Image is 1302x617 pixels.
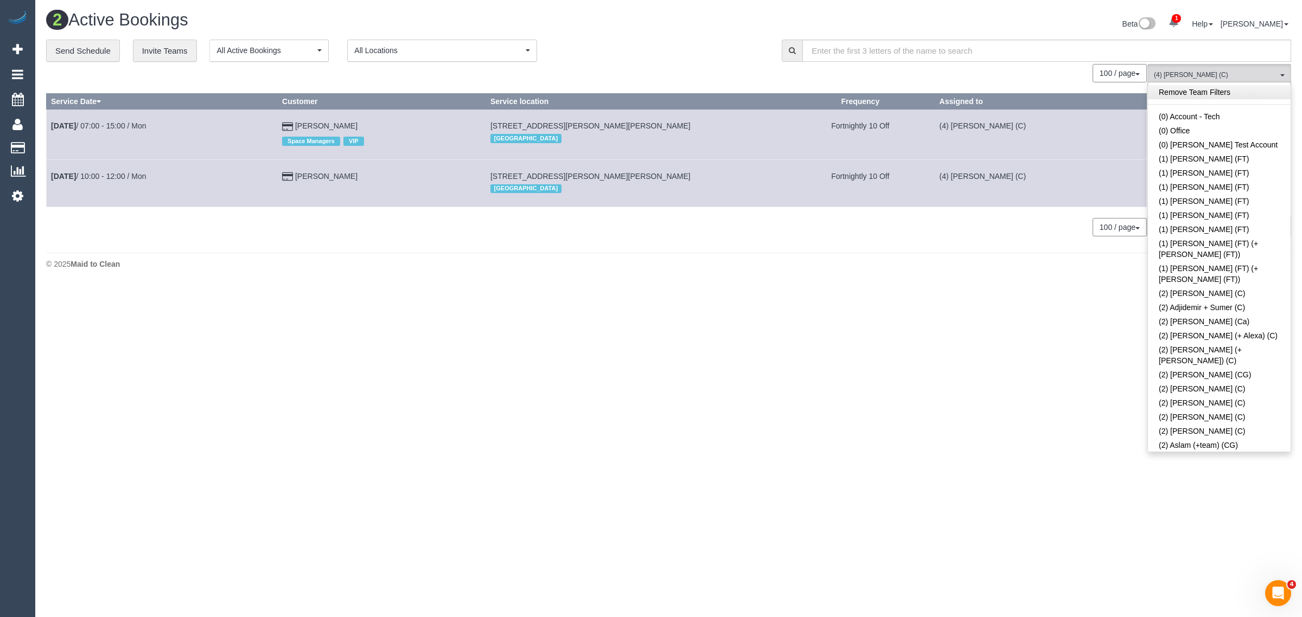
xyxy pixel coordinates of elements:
th: Frequency [786,94,935,110]
a: 1 [1163,11,1184,35]
input: Enter the first 3 letters of the name to search [802,40,1291,62]
a: (1) [PERSON_NAME] (FT) [1148,194,1291,208]
strong: Maid to Clean [71,260,120,268]
a: (1) [PERSON_NAME] (FT) [1148,166,1291,180]
nav: Pagination navigation [1093,64,1147,82]
span: [GEOGRAPHIC_DATA] [490,134,561,143]
td: Customer [278,110,486,159]
span: (4) [PERSON_NAME] (C) [1154,70,1278,80]
a: (1) [PERSON_NAME] (FT) [1148,152,1291,166]
h1: Active Bookings [46,11,661,29]
span: [STREET_ADDRESS][PERSON_NAME][PERSON_NAME] [490,121,691,130]
th: Service Date [47,94,278,110]
a: (2) [PERSON_NAME] (C) [1148,382,1291,396]
a: (0) Account - Tech [1148,110,1291,124]
a: [DATE]/ 10:00 - 12:00 / Mon [51,172,146,181]
td: Customer [278,159,486,207]
a: Invite Teams [133,40,197,62]
a: [PERSON_NAME] [1221,20,1288,28]
a: Help [1192,20,1213,28]
button: All Locations [347,40,537,62]
a: (0) [PERSON_NAME] Test Account [1148,138,1291,152]
span: All Active Bookings [216,45,315,56]
span: [STREET_ADDRESS][PERSON_NAME][PERSON_NAME] [490,172,691,181]
b: [DATE] [51,121,76,130]
a: [DATE]/ 07:00 - 15:00 / Mon [51,121,146,130]
a: (2) [PERSON_NAME] (C) [1148,396,1291,410]
ol: All Teams [1147,64,1291,81]
button: 100 / page [1093,64,1147,82]
div: Location [490,131,781,145]
span: 1 [1172,14,1181,23]
td: Service location [486,110,786,159]
a: [PERSON_NAME] [295,121,358,130]
a: (1) [PERSON_NAME] (FT) [1148,180,1291,194]
i: Credit Card Payment [282,123,293,131]
a: (2) [PERSON_NAME] (+ Alexa) (C) [1148,329,1291,343]
img: New interface [1138,17,1156,31]
th: Customer [278,94,486,110]
a: (1) [PERSON_NAME] (FT) (+[PERSON_NAME] (FT)) [1148,236,1291,261]
a: Remove Team Filters [1148,85,1291,99]
div: © 2025 [46,259,1291,269]
a: (2) [PERSON_NAME] (C) [1148,424,1291,438]
button: 100 / page [1093,218,1147,236]
td: Schedule date [47,110,278,159]
span: Space Managers [282,137,340,145]
th: Service location [486,94,786,110]
a: (2) [PERSON_NAME] (+ [PERSON_NAME]) (C) [1148,343,1291,368]
button: All Active Bookings [209,40,329,62]
span: All Locations [354,45,523,56]
td: Frequency [786,159,935,207]
a: (2) Adjidemir + Sumer (C) [1148,300,1291,314]
div: Location [490,182,781,196]
a: (2) [PERSON_NAME] (CG) [1148,368,1291,382]
span: [GEOGRAPHIC_DATA] [490,184,561,193]
a: Beta [1122,20,1156,28]
a: (1) [PERSON_NAME] (FT) (+[PERSON_NAME] (FT)) [1148,261,1291,286]
td: Schedule date [47,159,278,207]
a: (2) [PERSON_NAME] (C) [1148,410,1291,424]
a: (0) Office [1148,124,1291,138]
img: Automaid Logo [7,11,28,26]
a: (2) [PERSON_NAME] (C) [1148,286,1291,300]
a: (1) [PERSON_NAME] (FT) [1148,208,1291,222]
a: (1) [PERSON_NAME] (FT) [1148,222,1291,236]
span: 2 [46,10,68,30]
nav: Pagination navigation [1093,218,1147,236]
iframe: Intercom live chat [1265,580,1291,606]
td: Frequency [786,110,935,159]
span: VIP [343,137,364,145]
i: Credit Card Payment [282,173,293,181]
td: Service location [486,159,786,207]
a: [PERSON_NAME] [295,172,358,181]
td: Assigned to [935,110,1146,159]
b: [DATE] [51,172,76,181]
th: Assigned to [935,94,1146,110]
a: (2) Aslam (+team) (CG) [1148,438,1291,452]
a: (2) [PERSON_NAME] (Ca) [1148,314,1291,329]
button: (4) [PERSON_NAME] (C) [1147,64,1291,86]
a: Send Schedule [46,40,120,62]
td: Assigned to [935,159,1146,207]
span: 4 [1287,580,1296,589]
